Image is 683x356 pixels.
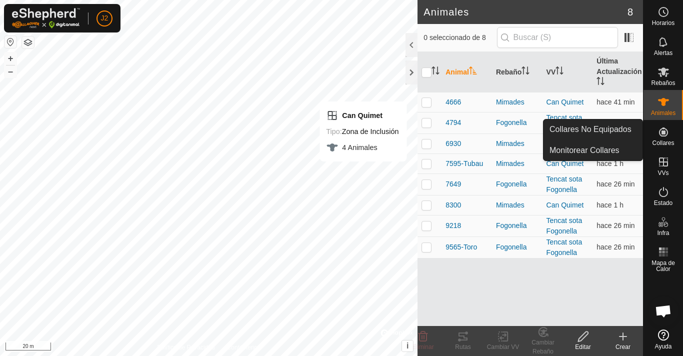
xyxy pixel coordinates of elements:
a: Can Quimet [546,159,584,167]
button: i [402,340,413,351]
th: Última Actualización [592,52,643,92]
a: Can Quimet [546,201,584,209]
span: Monitorear Collares [549,144,619,156]
a: Monitorear Collares [543,140,642,160]
div: Crear [603,342,643,351]
button: – [4,65,16,77]
p-sorticon: Activar para ordenar [469,68,477,76]
a: Tencat sota Fogonella [546,216,582,235]
p-sorticon: Activar para ordenar [431,68,439,76]
span: 8 [627,4,633,19]
span: 30 ago 2025, 14:01 [596,243,634,251]
span: 9218 [445,220,461,231]
span: J2 [101,13,108,23]
th: Rebaño [492,52,542,92]
p-sorticon: Activar para ordenar [596,78,604,86]
button: Restablecer Mapa [4,36,16,48]
div: Cambiar VV [483,342,523,351]
a: Can Quimet [546,98,584,106]
span: 8300 [445,200,461,210]
div: Fogonella [496,179,538,189]
p-sorticon: Activar para ordenar [521,68,529,76]
span: Ayuda [655,343,672,349]
span: 30 ago 2025, 13:16 [596,201,623,209]
span: VVs [657,170,668,176]
span: 30 ago 2025, 13:46 [596,98,634,106]
button: Capas del Mapa [22,36,34,48]
span: Collares No Equipados [549,123,631,135]
span: 6930 [445,138,461,149]
a: Tencat sota Fogonella [546,113,582,132]
span: 30 ago 2025, 13:01 [596,159,623,167]
span: Estado [654,200,672,206]
span: i [406,341,408,350]
div: Mimades [496,200,538,210]
span: 4666 [445,97,461,107]
a: Contáctenos [227,343,260,352]
span: 7595-Tubau [445,158,483,169]
span: 0 seleccionado de 8 [423,32,496,43]
span: Alertas [654,50,672,56]
th: VV [542,52,593,92]
span: 7649 [445,179,461,189]
a: Política de Privacidad [157,343,214,352]
a: Collares No Equipados [543,119,642,139]
a: Tencat sota Fogonella [546,238,582,256]
span: Mapa de Calor [646,260,680,272]
div: Fogonella [496,220,538,231]
input: Buscar (S) [497,27,618,48]
div: Cambiar Rebaño [523,338,563,356]
label: Tipo: [326,127,341,135]
a: Obre el xat [648,296,678,326]
span: Collares [652,140,674,146]
div: 4 Animales [326,141,398,153]
span: 30 ago 2025, 14:01 [596,180,634,188]
div: Zona de Inclusión [326,125,398,137]
div: Fogonella [496,117,538,128]
h2: Animales [423,6,627,18]
img: Logo Gallagher [12,8,80,28]
button: + [4,52,16,64]
div: Mimades [496,138,538,149]
a: Tencat sota Fogonella [546,175,582,193]
div: Rutas [443,342,483,351]
p-sorticon: Activar para ordenar [555,68,563,76]
span: Rebaños [651,80,675,86]
a: Ayuda [643,325,683,353]
th: Animal [441,52,492,92]
span: Animales [651,110,675,116]
div: Can Quimet [326,109,398,121]
span: Eliminar [412,343,433,350]
span: Infra [657,230,669,236]
div: Mimades [496,97,538,107]
div: Fogonella [496,242,538,252]
span: 4794 [445,117,461,128]
span: Horarios [652,20,674,26]
span: 30 ago 2025, 14:01 [596,221,634,229]
div: Editar [563,342,603,351]
span: 9565-Toro [445,242,477,252]
div: Mimades [496,158,538,169]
